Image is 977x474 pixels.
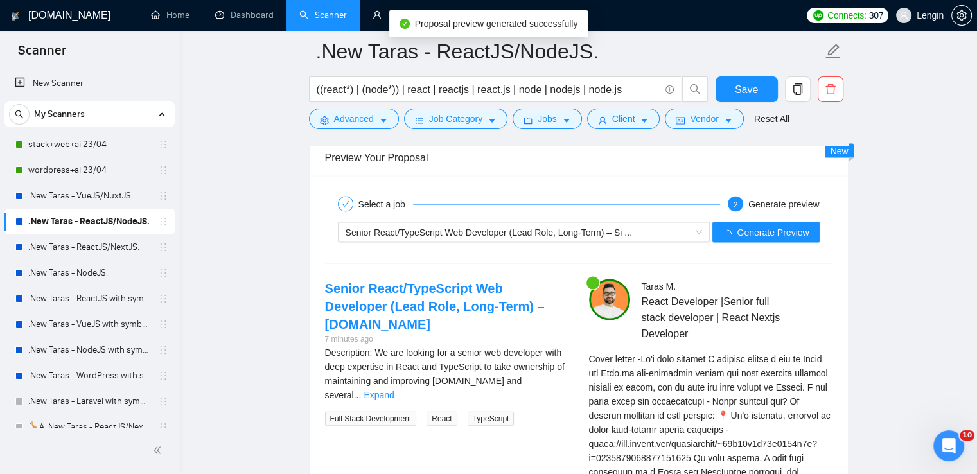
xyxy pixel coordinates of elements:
span: setting [320,116,329,125]
div: Generate preview [748,197,820,212]
a: Senior React/TypeScript Web Developer (Lead Role, Long-Term) – [DOMAIN_NAME] [325,281,545,331]
span: ... [354,390,362,400]
span: caret-down [640,116,649,125]
span: edit [825,43,841,60]
button: settingAdvancedcaret-down [309,109,399,129]
span: holder [158,216,168,227]
button: barsJob Categorycaret-down [404,109,507,129]
a: .New Taras - VueJS with symbols [28,312,150,337]
span: My Scanners [34,101,85,127]
button: search [9,104,30,125]
span: React [427,412,457,426]
span: caret-down [488,116,497,125]
a: Expand [364,390,394,400]
span: caret-down [724,116,733,125]
a: .New Taras - Laravel with symbols [28,389,150,414]
a: wordpress+ai 23/04 [28,157,150,183]
span: Description: We are looking for a senior web developer with deep expertise in React and TypeScrip... [325,347,565,400]
span: holder [158,319,168,329]
span: 307 [868,8,883,22]
span: search [10,110,29,119]
div: 7 minutes ago [325,333,568,346]
span: Taras M . [641,281,676,292]
span: copy [786,83,810,95]
a: dashboardDashboard [215,10,274,21]
span: holder [158,345,168,355]
img: logo [11,6,20,26]
span: New [830,146,848,156]
span: Scanner [8,41,76,68]
span: Generate Preview [737,225,809,240]
button: Save [716,76,778,102]
span: search [683,83,707,95]
span: folder [524,116,533,125]
span: Job Category [429,112,482,126]
a: 🦒A .New Taras - ReactJS/NextJS usual 23/04 [28,414,150,440]
span: holder [158,191,168,201]
a: .New Taras - ReactJS with symbols [28,286,150,312]
span: user [598,116,607,125]
div: Preview Your Proposal [325,139,832,176]
span: Advanced [334,112,374,126]
a: stack+web+ai 23/04 [28,132,150,157]
span: holder [158,294,168,304]
span: check-circle [400,19,410,29]
span: Connects: [827,8,866,22]
a: Reset All [754,112,789,126]
input: Scanner name... [316,35,822,67]
span: user [899,11,908,20]
span: info-circle [665,85,674,94]
span: holder [158,422,168,432]
a: userProfile [373,10,413,21]
span: Save [735,82,758,98]
span: delete [818,83,843,95]
div: Description: We are looking for a senior web developer with deep expertise in React and TypeScrip... [325,346,568,402]
span: holder [158,268,168,278]
span: Client [612,112,635,126]
span: double-left [153,444,166,457]
button: idcardVendorcaret-down [665,109,743,129]
span: Proposal preview generated successfully [415,19,578,29]
button: userClientcaret-down [587,109,660,129]
div: Select a job [358,197,413,212]
a: .New Taras - WordPress with symbols [28,363,150,389]
span: Full Stack Development [325,412,417,426]
a: .New Taras - NodeJS. [28,260,150,286]
span: caret-down [379,116,388,125]
span: holder [158,396,168,407]
span: idcard [676,116,685,125]
span: Senior React/TypeScript Web Developer (Lead Role, Long-Term) – Si ... [346,227,632,238]
a: .New Taras - ReactJS/NextJS. [28,234,150,260]
a: .New Taras - NodeJS with symbols [28,337,150,363]
button: folderJobscaret-down [513,109,582,129]
span: TypeScript [468,412,515,426]
button: search [682,76,708,102]
a: New Scanner [15,71,164,96]
span: holder [158,165,168,175]
span: holder [158,371,168,381]
span: loading [723,230,737,239]
a: searchScanner [299,10,347,21]
a: setting [951,10,972,21]
span: bars [415,116,424,125]
button: copy [785,76,811,102]
span: Jobs [538,112,557,126]
span: 2 [734,200,738,209]
li: New Scanner [4,71,175,96]
span: Vendor [690,112,718,126]
button: delete [818,76,843,102]
input: Search Freelance Jobs... [317,82,660,98]
img: c1NLmzrk-0pBZjOo1nLSJnOz0itNHKTdmMHAt8VIsLFzaWqqsJDJtcFyV3OYvrqgu3 [589,279,630,320]
iframe: Intercom live chat [933,430,964,461]
img: upwork-logo.png [813,10,823,21]
span: React Developer |Senior full stack developer | React Nextjs Developer [641,294,794,342]
a: .New Taras - ReactJS/NodeJS. [28,209,150,234]
span: holder [158,139,168,150]
span: check [342,200,349,208]
button: setting [951,5,972,26]
span: caret-down [562,116,571,125]
a: .New Taras - VueJS/NuxtJS [28,183,150,209]
button: Generate Preview [712,222,819,243]
a: homeHome [151,10,189,21]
